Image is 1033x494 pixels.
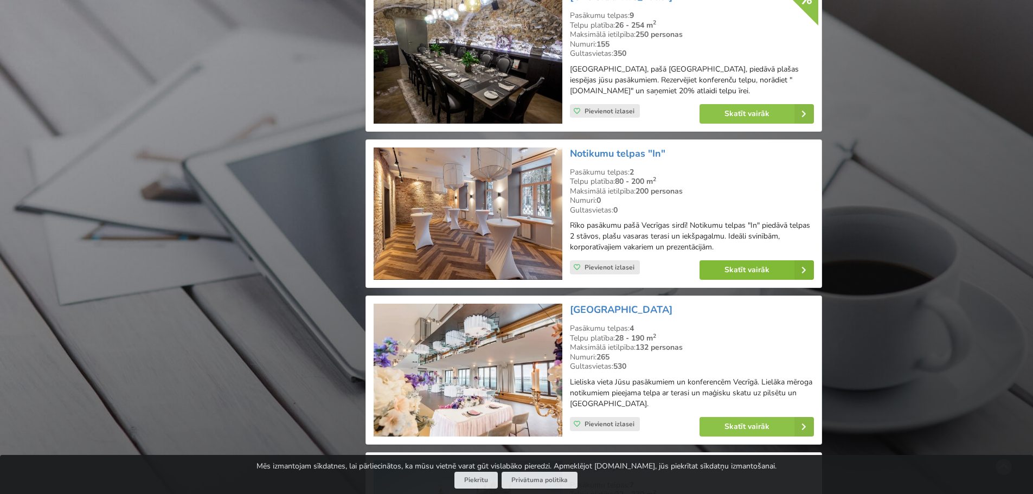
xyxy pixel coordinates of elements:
[454,472,498,489] button: Piekrītu
[570,196,814,206] div: Numuri:
[570,324,814,333] div: Pasākumu telpas:
[653,18,656,27] sup: 2
[615,20,656,30] strong: 26 - 254 m
[570,30,814,40] div: Maksimālā ietilpība:
[570,64,814,97] p: [GEOGRAPHIC_DATA], pašā [GEOGRAPHIC_DATA], piedāvā plašas iespējas jūsu pasākumiem. Rezervējiet k...
[570,377,814,409] p: Lieliska vieta Jūsu pasākumiem un konferencēm Vecrīgā. Lielāka mēroga notikumiem pieejama telpa a...
[570,303,672,316] a: [GEOGRAPHIC_DATA]
[636,342,683,352] strong: 132 personas
[630,10,634,21] strong: 9
[570,147,665,160] a: Notikumu telpas "In"
[700,104,814,124] a: Skatīt vairāk
[596,352,609,362] strong: 265
[570,343,814,352] div: Maksimālā ietilpība:
[570,11,814,21] div: Pasākumu telpas:
[374,147,562,280] img: Restorāns, bārs | Vecrīga | Notikumu telpas "In"
[636,186,683,196] strong: 200 personas
[700,260,814,280] a: Skatīt vairāk
[630,167,634,177] strong: 2
[613,361,626,371] strong: 530
[570,49,814,59] div: Gultasvietas:
[585,420,634,428] span: Pievienot izlasei
[570,21,814,30] div: Telpu platība:
[700,417,814,437] a: Skatīt vairāk
[570,352,814,362] div: Numuri:
[570,187,814,196] div: Maksimālā ietilpība:
[653,332,656,340] sup: 2
[570,333,814,343] div: Telpu platība:
[615,176,656,187] strong: 80 - 200 m
[613,205,618,215] strong: 0
[585,107,634,116] span: Pievienot izlasei
[570,168,814,177] div: Pasākumu telpas:
[570,177,814,187] div: Telpu platība:
[374,304,562,437] img: Viesnīca | Rīga | Wellton Riverside SPA Hotel
[653,175,656,183] sup: 2
[630,323,634,333] strong: 4
[570,206,814,215] div: Gultasvietas:
[596,195,601,206] strong: 0
[570,220,814,253] p: Rīko pasākumu pašā Vecrīgas sirdī! Notikumu telpas "In" piedāvā telpas 2 stāvos, plašu vasaras te...
[613,48,626,59] strong: 350
[570,362,814,371] div: Gultasvietas:
[636,29,683,40] strong: 250 personas
[585,263,634,272] span: Pievienot izlasei
[615,333,656,343] strong: 28 - 190 m
[596,39,609,49] strong: 155
[570,40,814,49] div: Numuri:
[502,472,578,489] a: Privātuma politika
